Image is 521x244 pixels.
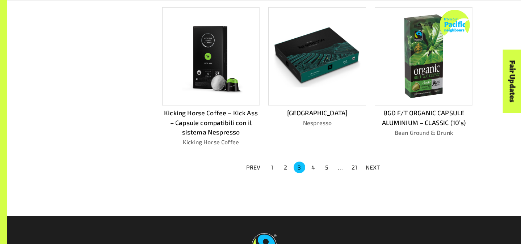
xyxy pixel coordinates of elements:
[268,108,366,118] p: [GEOGRAPHIC_DATA]
[162,108,260,137] p: Kicking Horse Coffee – Kick Ass – Capsule compatibili con il sistema Nespresso
[307,162,319,173] button: Go to page 4
[375,108,472,127] p: BGD F/T ORGANIC CAPSULE ALUMINIUM – CLASSIC (10’s)
[375,128,472,137] p: Bean Ground & Drunk
[242,161,265,174] button: PREV
[375,7,472,147] a: BGD F/T ORGANIC CAPSULE ALUMINIUM – CLASSIC (10’s)Bean Ground & Drunk
[321,162,333,173] button: Go to page 5
[280,162,291,173] button: Go to page 2
[294,162,305,173] button: page 3
[162,138,260,146] p: Kicking Horse Coffee
[349,162,360,173] button: Go to page 21
[242,161,385,174] nav: pagination navigation
[162,7,260,147] a: Kicking Horse Coffee – Kick Ass – Capsule compatibili con il sistema NespressoKicking Horse Coffee
[246,163,261,172] p: PREV
[266,162,278,173] button: Go to page 1
[335,163,346,172] div: …
[268,119,366,127] p: Nespresso
[268,7,366,147] a: [GEOGRAPHIC_DATA]Nespresso
[361,161,385,174] button: NEXT
[366,163,380,172] p: NEXT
